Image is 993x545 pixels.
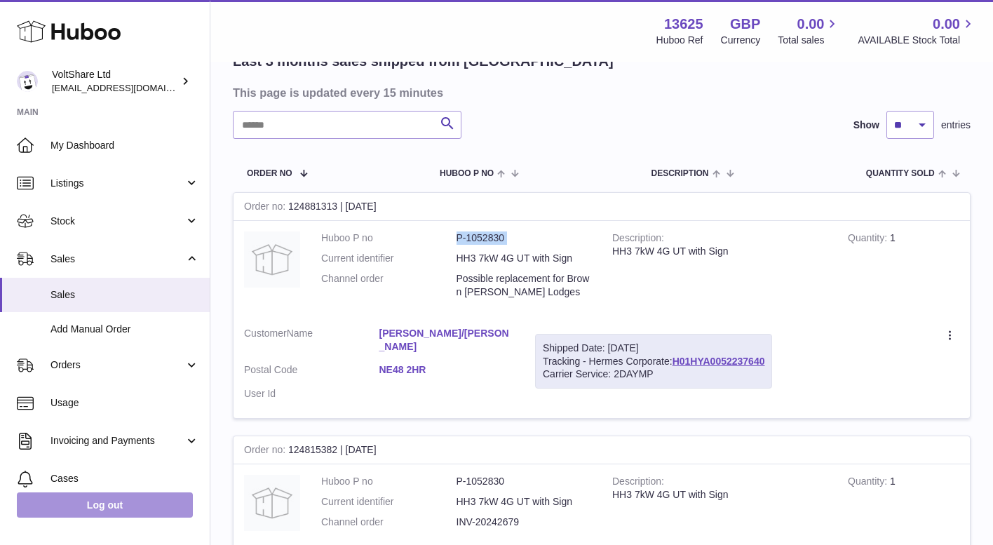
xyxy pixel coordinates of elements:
[457,272,592,299] dd: Possible replacement for Brown [PERSON_NAME] Lodges
[50,434,184,448] span: Invoicing and Payments
[457,231,592,245] dd: P-1052830
[612,488,827,502] div: HH3 7kW 4G UT with Sign
[933,15,960,34] span: 0.00
[244,363,379,380] dt: Postal Code
[858,15,976,47] a: 0.00 AVAILABLE Stock Total
[457,516,592,529] dd: INV-20242679
[321,495,457,509] dt: Current identifier
[853,119,879,132] label: Show
[244,231,300,288] img: no-photo.jpg
[858,34,976,47] span: AVAILABLE Stock Total
[247,169,292,178] span: Order No
[457,475,592,488] dd: P-1052830
[234,436,970,464] div: 124815382 | [DATE]
[244,327,379,357] dt: Name
[50,215,184,228] span: Stock
[244,387,379,401] dt: User Id
[50,323,199,336] span: Add Manual Order
[244,328,287,339] span: Customer
[17,492,193,518] a: Log out
[321,231,457,245] dt: Huboo P no
[50,139,199,152] span: My Dashboard
[379,363,515,377] a: NE48 2HR
[837,221,970,316] td: 1
[244,444,288,459] strong: Order no
[50,288,199,302] span: Sales
[457,252,592,265] dd: HH3 7kW 4G UT with Sign
[457,495,592,509] dd: HH3 7kW 4G UT with Sign
[321,516,457,529] dt: Channel order
[543,342,764,355] div: Shipped Date: [DATE]
[778,34,840,47] span: Total sales
[535,334,772,389] div: Tracking - Hermes Corporate:
[656,34,703,47] div: Huboo Ref
[50,396,199,410] span: Usage
[612,245,827,258] div: HH3 7kW 4G UT with Sign
[50,358,184,372] span: Orders
[778,15,840,47] a: 0.00 Total sales
[543,368,764,381] div: Carrier Service: 2DAYMP
[52,68,178,95] div: VoltShare Ltd
[244,201,288,215] strong: Order no
[797,15,825,34] span: 0.00
[848,476,890,490] strong: Quantity
[234,193,970,221] div: 124881313 | [DATE]
[17,71,38,92] img: info@voltshare.co.uk
[50,177,184,190] span: Listings
[50,253,184,266] span: Sales
[50,472,199,485] span: Cases
[848,232,890,247] strong: Quantity
[730,15,760,34] strong: GBP
[321,475,457,488] dt: Huboo P no
[379,327,515,354] a: [PERSON_NAME]/[PERSON_NAME]
[612,232,664,247] strong: Description
[244,475,300,531] img: no-photo.jpg
[721,34,761,47] div: Currency
[612,476,664,490] strong: Description
[52,82,206,93] span: [EMAIL_ADDRESS][DOMAIN_NAME]
[664,15,703,34] strong: 13625
[673,356,765,367] a: H01HYA0052237640
[941,119,971,132] span: entries
[321,272,457,299] dt: Channel order
[440,169,494,178] span: Huboo P no
[233,85,967,100] h3: This page is updated every 15 minutes
[651,169,708,178] span: Description
[321,252,457,265] dt: Current identifier
[866,169,935,178] span: Quantity Sold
